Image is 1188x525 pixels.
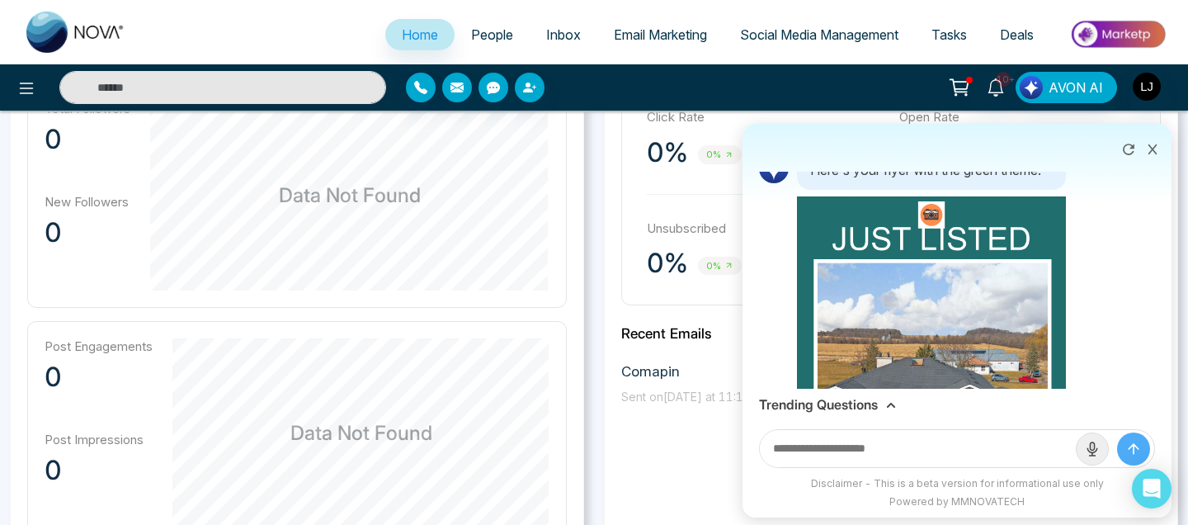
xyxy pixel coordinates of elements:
[751,494,1163,509] div: Powered by MMNOVATECH
[931,26,967,43] span: Tasks
[751,476,1163,491] div: Disclaimer - This is a beta version for informational use only
[621,390,771,404] span: Sent on [DATE] at 11:19 PM
[647,220,883,239] p: Unsubscribed
[647,108,883,127] p: Click Rate
[45,216,130,249] p: 0
[983,19,1050,50] a: Deals
[385,19,455,50] a: Home
[546,26,581,43] span: Inbox
[621,362,771,383] span: Comapin
[45,338,153,354] p: Post Engagements
[724,19,915,50] a: Social Media Management
[1058,16,1178,53] img: Market-place.gif
[647,247,688,280] p: 0%
[597,19,724,50] a: Email Marketing
[1133,73,1161,101] img: User Avatar
[647,136,688,169] p: 0%
[26,12,125,53] img: Nova CRM Logo
[899,108,1135,127] p: Open Rate
[1132,469,1171,508] div: Open Intercom Messenger
[471,26,513,43] span: People
[1049,78,1103,97] span: AVON AI
[45,123,130,156] p: 0
[614,26,707,43] span: Email Marketing
[759,397,878,413] h3: Trending Questions
[976,72,1016,101] a: 10+
[45,432,153,447] p: Post Impressions
[1000,26,1034,43] span: Deals
[530,19,597,50] a: Inbox
[45,194,130,210] p: New Followers
[1016,72,1117,103] button: AVON AI
[698,145,742,164] span: 0%
[455,19,530,50] a: People
[740,26,898,43] span: Social Media Management
[698,257,742,276] span: 0%
[996,72,1011,87] span: 10+
[1020,76,1043,99] img: Lead Flow
[915,19,983,50] a: Tasks
[621,325,1161,342] h2: Recent Emails
[45,454,153,487] p: 0
[45,361,153,394] p: 0
[402,26,438,43] span: Home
